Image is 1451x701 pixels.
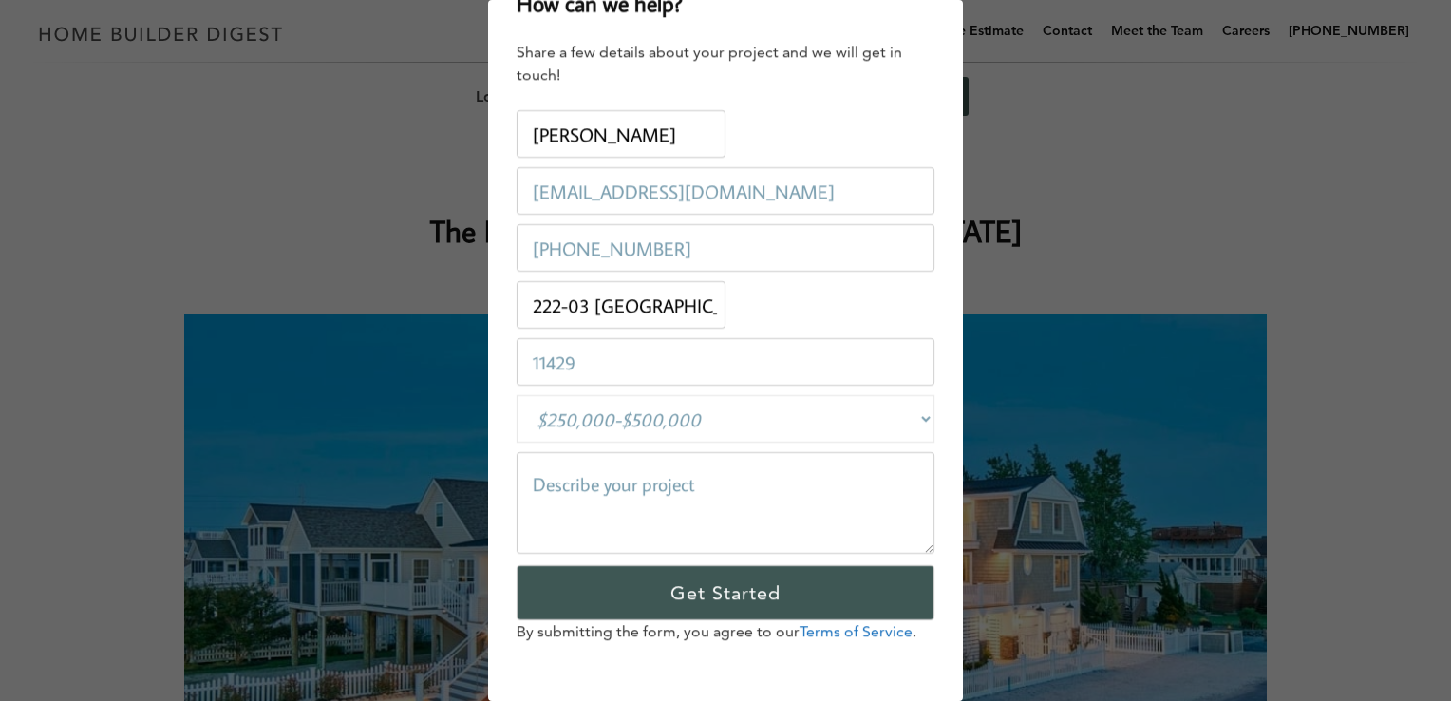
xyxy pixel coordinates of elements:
[517,281,725,329] input: Project Address
[517,224,934,272] input: Phone Number
[517,565,934,620] input: Get Started
[1087,565,1428,678] iframe: Drift Widget Chat Controller
[517,167,934,215] input: Email Address
[517,110,725,158] input: Name
[517,338,934,386] input: Zip Code
[800,622,913,640] a: Terms of Service
[517,41,934,86] div: Share a few details about your project and we will get in touch!
[517,620,934,643] p: By submitting the form, you agree to our .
